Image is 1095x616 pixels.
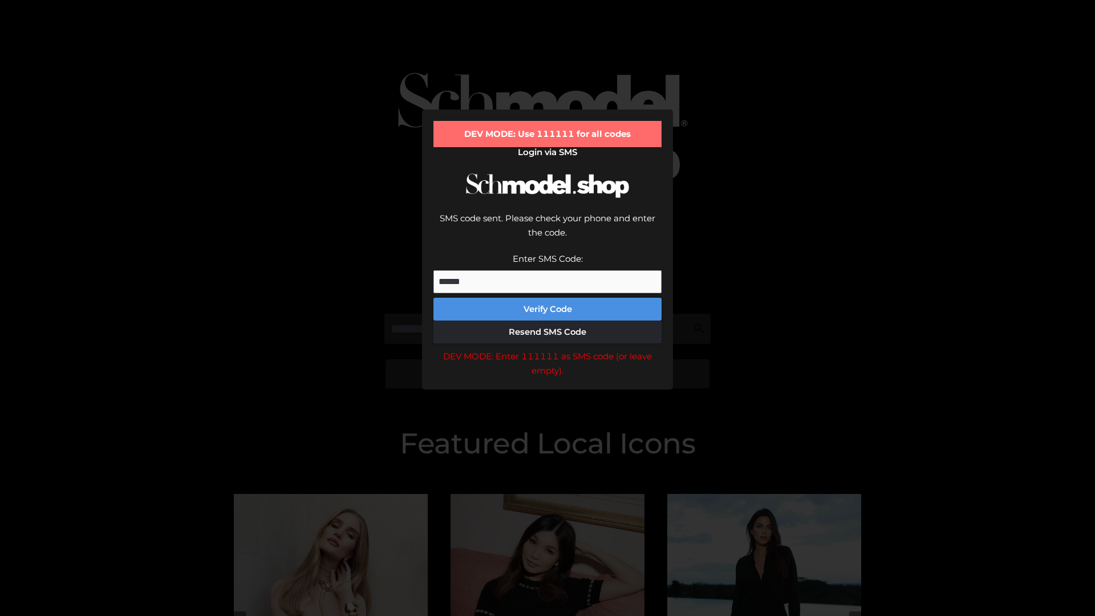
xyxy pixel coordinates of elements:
div: DEV MODE: Use 111111 for all codes [433,121,662,147]
div: SMS code sent. Please check your phone and enter the code. [433,211,662,252]
label: Enter SMS Code: [513,253,583,264]
img: Schmodel Logo [462,163,633,208]
h2: Login via SMS [433,147,662,157]
button: Resend SMS Code [433,321,662,343]
button: Verify Code [433,298,662,321]
div: DEV MODE: Enter 111111 as SMS code (or leave empty). [433,349,662,378]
